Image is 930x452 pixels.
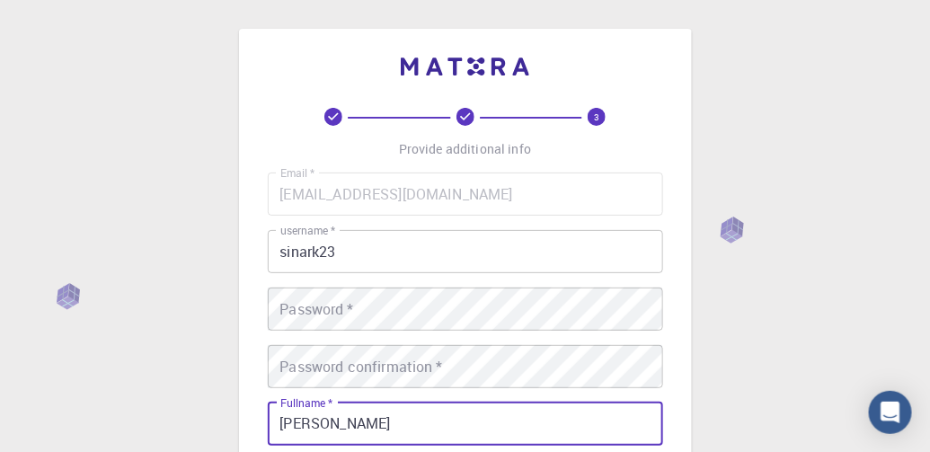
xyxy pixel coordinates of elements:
[869,391,912,434] div: Open Intercom Messenger
[280,395,332,411] label: Fullname
[594,111,599,123] text: 3
[280,223,335,238] label: username
[399,140,531,158] p: Provide additional info
[280,165,314,181] label: Email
